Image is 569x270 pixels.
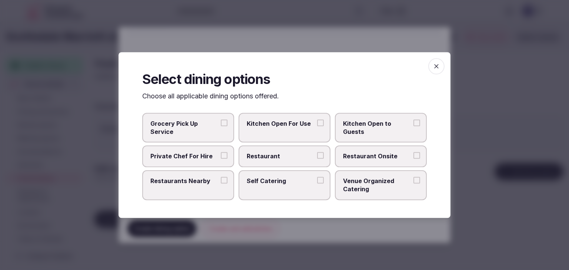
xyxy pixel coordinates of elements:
span: Restaurant [247,152,315,161]
button: Venue Organized Catering [413,177,420,183]
button: Restaurant Onsite [413,152,420,159]
button: Restaurants Nearby [221,177,227,183]
span: Restaurants Nearby [150,177,219,185]
span: Restaurant Onsite [343,152,411,161]
span: Kitchen Open to Guests [343,119,411,136]
span: Grocery Pick Up Service [150,119,219,136]
h2: Select dining options [142,70,427,88]
button: Private Chef For Hire [221,152,227,159]
button: Restaurant [317,152,324,159]
span: Private Chef For Hire [150,152,219,161]
button: Kitchen Open For Use [317,119,324,126]
p: Choose all applicable dining options offered. [142,92,427,101]
button: Grocery Pick Up Service [221,119,227,126]
span: Self Catering [247,177,315,185]
span: Kitchen Open For Use [247,119,315,128]
span: Venue Organized Catering [343,177,411,193]
button: Self Catering [317,177,324,183]
button: Kitchen Open to Guests [413,119,420,126]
